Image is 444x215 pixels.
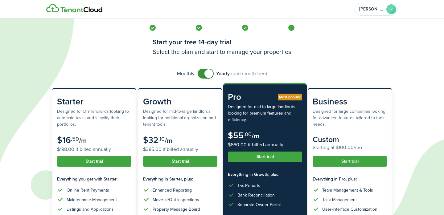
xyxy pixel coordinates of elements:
[237,201,281,208] div: Separate Owner Portal
[143,108,217,128] subscription-pricing-card-description: Designed for mid-to-large landlords looking for additional organization and tenant tools.
[46,4,102,13] img: Logo
[57,95,131,108] subscription-pricing-card-title: Starter
[57,134,71,146] subscription-pricing-card-price-amount: $16
[153,187,192,193] div: Enhanced Reporting
[71,135,79,143] subscription-pricing-card-price-cents: .50
[228,103,302,123] subscription-pricing-card-description: Designed for mid-to-large landlords looking for premium features and efficiency.
[313,134,339,145] subscription-pricing-card-price-amount: Custom
[252,131,259,141] subscription-pricing-card-price-period: /m
[143,146,217,153] subscription-pricing-card-price-annual: $385.00 if billed annually
[322,187,373,193] div: Team Management & Tools
[79,136,87,146] subscription-pricing-card-price-period: /m
[143,95,217,108] subscription-pricing-card-title: Growth
[313,95,387,108] subscription-pricing-card-title: Business
[165,136,172,146] subscription-pricing-card-price-period: /m
[237,192,275,198] div: Bank Reconciliation
[386,4,396,14] avatar-text: P
[67,187,109,193] div: Online Rent Payments
[57,156,131,167] button: Start trial
[57,146,131,153] subscription-pricing-card-price-annual: $198.00 if billed annually
[153,206,200,213] div: Property Message Board
[313,156,387,167] button: Start trial
[228,141,302,148] subscription-pricing-card-price-annual: $660.00 if billed annually
[228,171,302,178] subscription-pricing-card-features-title: Everything in Growth, plus:
[57,176,131,182] subscription-pricing-card-features-title: Everything you get with Starter:
[228,129,244,142] subscription-pricing-card-price-amount: $55
[228,91,302,103] subscription-pricing-card-title: Pro
[228,152,302,162] button: Start trial
[279,94,301,100] span: Most popular
[313,176,387,182] subscription-pricing-card-features-title: Everything in Pro, plus:
[313,108,387,128] subscription-pricing-card-description: Designed for large companies looking for advanced features tailored to their needs.
[355,3,398,16] button: Open menu
[244,130,252,138] subscription-pricing-card-price-cents: .00
[67,197,117,203] div: Maintenance Management
[153,197,199,203] div: Move In/Out Inspections
[158,135,165,143] subscription-pricing-card-price-cents: .10
[143,176,217,182] subscription-pricing-card-features-title: Everything in Starter, plus:
[237,182,260,189] div: Tax Reports
[359,7,384,11] span: Patricia
[322,206,377,213] div: User-Interface Customization
[143,156,217,167] button: Start trial
[153,47,291,56] h3: Select the plan and start to manage your properties
[177,70,195,77] span: Monthly
[143,134,158,146] subscription-pricing-card-price-amount: $32
[67,206,114,213] div: Listings and Applications
[322,197,357,203] div: Task Management
[153,37,291,47] h1: Start your free 14-day trial
[313,144,387,151] subscription-pricing-card-price-annual: Starting at $100.00/mo
[57,108,131,128] subscription-pricing-card-description: Designed for DIY landlords looking to automate tasks and simplify their portfolios.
